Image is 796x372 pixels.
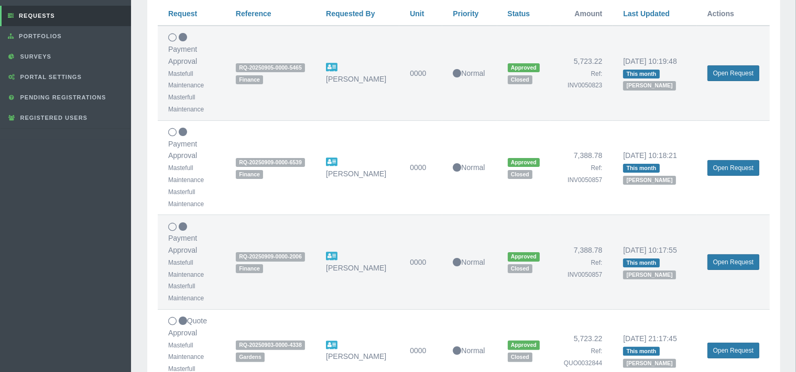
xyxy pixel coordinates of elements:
[623,347,659,356] span: This month
[326,9,375,18] a: Requested By
[508,75,533,84] span: Closed
[508,353,533,362] span: Closed
[18,74,82,80] span: Portal Settings
[410,9,424,18] a: Unit
[236,9,271,18] a: Reference
[236,75,263,84] span: Finance
[613,215,696,310] td: [DATE] 10:17:55
[168,342,204,361] small: Mastefull Maintenance
[623,270,676,279] span: [PERSON_NAME]
[550,26,613,120] td: 5,723.22
[568,259,602,278] small: Ref: INV0050857
[16,33,62,39] span: Portfolios
[442,120,497,215] td: Normal
[613,120,696,215] td: [DATE] 10:18:21
[575,9,603,18] span: Amount
[623,70,659,78] span: This month
[236,158,305,167] span: RQ-20250909-0000-6539
[236,341,305,350] span: RQ-20250903-0000-4338
[236,264,263,273] span: Finance
[707,254,759,270] a: Open Request
[236,353,265,362] span: Gardens
[623,164,659,173] span: This month
[158,215,225,310] td: Payment Approval
[236,170,263,179] span: Finance
[707,160,759,176] a: Open Request
[508,252,540,261] span: Approved
[508,158,540,167] span: Approved
[315,215,399,310] td: [PERSON_NAME]
[168,94,204,113] small: Masterfull Maintenance
[623,258,659,267] span: This month
[399,120,442,215] td: 0000
[550,215,613,310] td: 7,388.78
[158,120,225,215] td: Payment Approval
[315,26,399,120] td: [PERSON_NAME]
[18,94,106,100] span: Pending Registrations
[508,170,533,179] span: Closed
[707,65,759,81] a: Open Request
[399,26,442,120] td: 0000
[16,13,55,19] span: Requests
[613,26,696,120] td: [DATE] 10:19:48
[508,63,540,72] span: Approved
[550,120,613,215] td: 7,388.78
[168,9,197,18] a: Request
[508,264,533,273] span: Closed
[564,347,602,367] small: Ref: QUO0032844
[707,9,734,18] span: Actions
[168,259,204,278] small: Mastefull Maintenance
[168,164,204,184] small: Mastefull Maintenance
[158,26,225,120] td: Payment Approval
[508,9,530,18] a: Status
[623,9,670,18] a: Last Updated
[315,120,399,215] td: [PERSON_NAME]
[623,176,676,185] span: [PERSON_NAME]
[236,63,305,72] span: RQ-20250905-0000-5465
[399,215,442,310] td: 0000
[453,9,478,18] a: Priority
[168,188,204,208] small: Masterfull Maintenance
[236,252,305,261] span: RQ-20250909-0000-2006
[18,53,51,60] span: Surveys
[707,343,759,358] a: Open Request
[508,341,540,350] span: Approved
[18,115,88,121] span: Registered Users
[442,26,497,120] td: Normal
[623,81,676,90] span: [PERSON_NAME]
[168,283,204,302] small: Masterfull Maintenance
[623,359,676,368] span: [PERSON_NAME]
[168,70,204,89] small: Mastefull Maintenance
[442,215,497,310] td: Normal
